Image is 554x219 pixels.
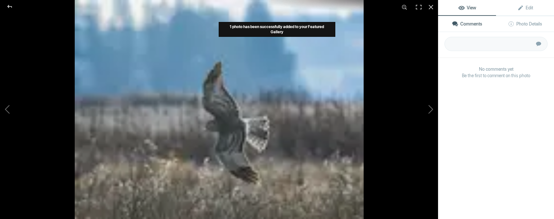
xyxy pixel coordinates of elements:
button: Next (arrow right) [390,70,438,149]
span: Photo Details [508,21,542,26]
span: Edit [517,5,533,10]
a: Comments [438,16,496,32]
span: View [458,5,476,10]
div: 1 photo has been successfully added to your Featured Gallery [219,22,335,37]
span: Be the first to comment on this photo [444,72,548,79]
span: Comments [452,21,482,26]
b: No comments yet [444,66,548,72]
button: Submit [531,37,546,51]
a: Photo Details [496,16,554,32]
